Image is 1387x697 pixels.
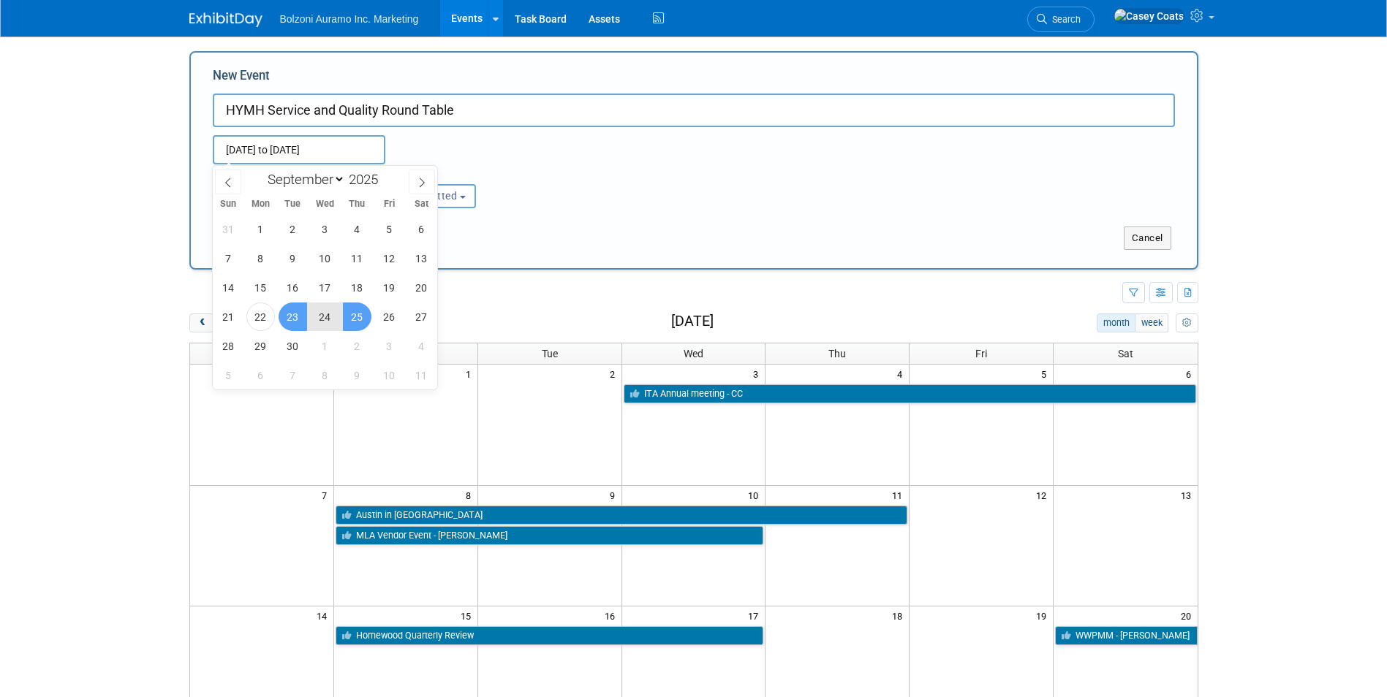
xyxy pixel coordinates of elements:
[279,302,307,331] span: September 23, 2025
[684,348,703,359] span: Wed
[311,302,339,331] span: September 24, 2025
[1184,365,1198,383] span: 6
[279,215,307,243] span: September 2, 2025
[311,332,339,360] span: October 1, 2025
[407,302,436,331] span: September 27, 2025
[375,273,404,302] span: September 19, 2025
[343,302,371,331] span: September 25, 2025
[261,170,345,188] select: Month
[896,365,909,383] span: 4
[214,244,243,273] span: September 7, 2025
[279,361,307,389] span: October 7, 2025
[375,302,404,331] span: September 26, 2025
[375,215,404,243] span: September 5, 2025
[407,244,436,273] span: September 13, 2025
[1027,7,1095,32] a: Search
[891,486,909,504] span: 11
[377,164,518,183] div: Participation:
[214,302,243,331] span: September 21, 2025
[213,199,245,209] span: Sun
[214,215,243,243] span: August 31, 2025
[246,244,275,273] span: September 8, 2025
[341,199,373,209] span: Thu
[246,215,275,243] span: September 1, 2025
[320,486,333,504] span: 7
[464,486,477,504] span: 8
[336,506,907,525] a: Austin in [GEOGRAPHIC_DATA]
[671,313,714,330] h2: [DATE]
[1179,606,1198,625] span: 20
[279,244,307,273] span: September 9, 2025
[345,171,389,188] input: Year
[246,332,275,360] span: September 29, 2025
[213,94,1175,127] input: Name of Trade Show / Conference
[1097,313,1135,332] button: month
[375,244,404,273] span: September 12, 2025
[246,361,275,389] span: October 6, 2025
[608,365,621,383] span: 2
[213,164,355,183] div: Attendance / Format:
[1124,226,1171,250] button: Cancel
[603,606,621,625] span: 16
[1047,14,1081,25] span: Search
[189,313,216,332] button: prev
[343,215,371,243] span: September 4, 2025
[246,302,275,331] span: September 22, 2025
[276,199,309,209] span: Tue
[343,361,371,389] span: October 9, 2025
[375,332,404,360] span: October 3, 2025
[373,199,405,209] span: Fri
[407,332,436,360] span: October 4, 2025
[311,361,339,389] span: October 8, 2025
[1182,319,1192,328] i: Personalize Calendar
[1114,8,1184,24] img: Casey Coats
[1118,348,1133,359] span: Sat
[311,215,339,243] span: September 3, 2025
[343,273,371,302] span: September 18, 2025
[279,273,307,302] span: September 16, 2025
[624,384,1196,403] a: ITA Annual meeting - CC
[343,244,371,273] span: September 11, 2025
[311,273,339,302] span: September 17, 2025
[1176,313,1198,332] button: myCustomButton
[1179,486,1198,504] span: 13
[891,606,909,625] span: 18
[405,199,437,209] span: Sat
[747,486,765,504] span: 10
[1135,313,1168,332] button: week
[336,526,764,545] a: MLA Vendor Event - [PERSON_NAME]
[336,626,764,645] a: Homewood Quarterly Review
[311,244,339,273] span: September 10, 2025
[280,13,419,25] span: Bolzoni Auramo Inc. Marketing
[752,365,765,383] span: 3
[464,365,477,383] span: 1
[542,348,558,359] span: Tue
[246,273,275,302] span: September 15, 2025
[975,348,987,359] span: Fri
[407,215,436,243] span: September 6, 2025
[214,332,243,360] span: September 28, 2025
[343,332,371,360] span: October 2, 2025
[279,332,307,360] span: September 30, 2025
[214,273,243,302] span: September 14, 2025
[407,361,436,389] span: October 11, 2025
[608,486,621,504] span: 9
[189,12,262,27] img: ExhibitDay
[214,361,243,389] span: October 5, 2025
[309,199,341,209] span: Wed
[244,199,276,209] span: Mon
[375,361,404,389] span: October 10, 2025
[747,606,765,625] span: 17
[1035,606,1053,625] span: 19
[1040,365,1053,383] span: 5
[1035,486,1053,504] span: 12
[459,606,477,625] span: 15
[1055,626,1197,645] a: WWPMM - [PERSON_NAME]
[213,135,385,164] input: Start Date - End Date
[213,67,270,90] label: New Event
[407,273,436,302] span: September 20, 2025
[828,348,846,359] span: Thu
[315,606,333,625] span: 14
